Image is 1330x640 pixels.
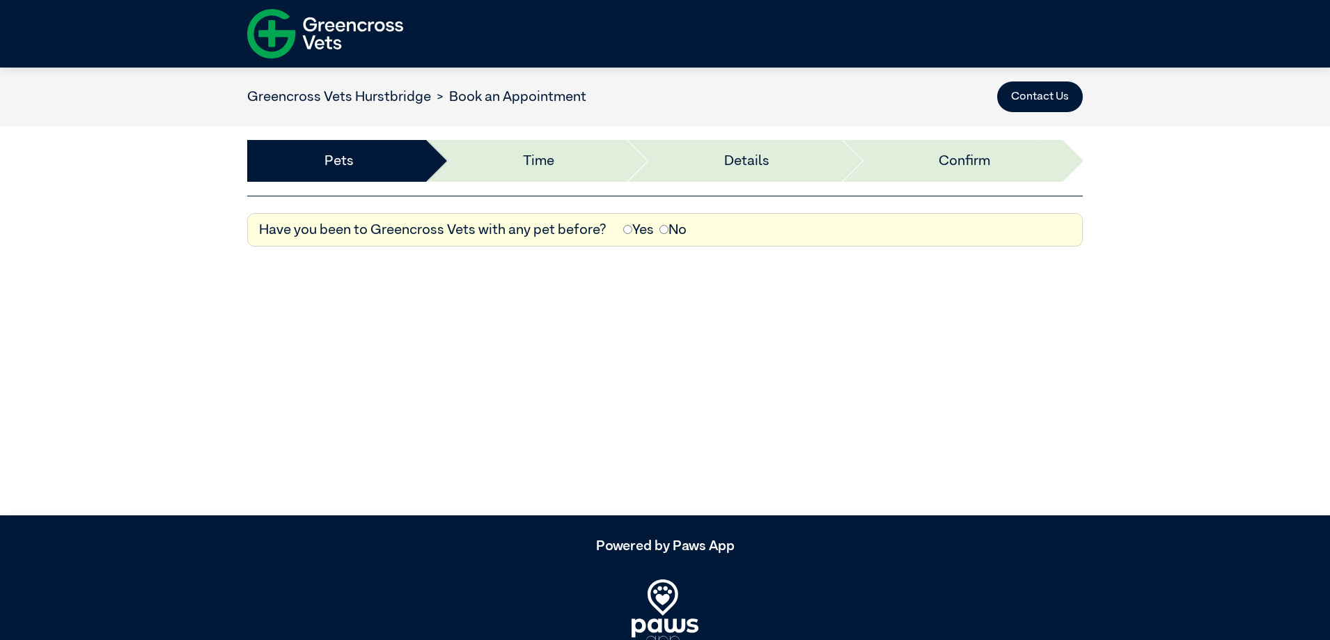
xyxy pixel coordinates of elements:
[247,86,586,107] nav: breadcrumb
[997,81,1083,112] button: Contact Us
[659,225,668,234] input: No
[247,90,431,104] a: Greencross Vets Hurstbridge
[431,86,586,107] li: Book an Appointment
[623,225,632,234] input: Yes
[623,219,654,240] label: Yes
[247,538,1083,554] h5: Powered by Paws App
[324,150,354,171] a: Pets
[247,3,403,64] img: f-logo
[259,219,607,240] label: Have you been to Greencross Vets with any pet before?
[659,219,687,240] label: No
